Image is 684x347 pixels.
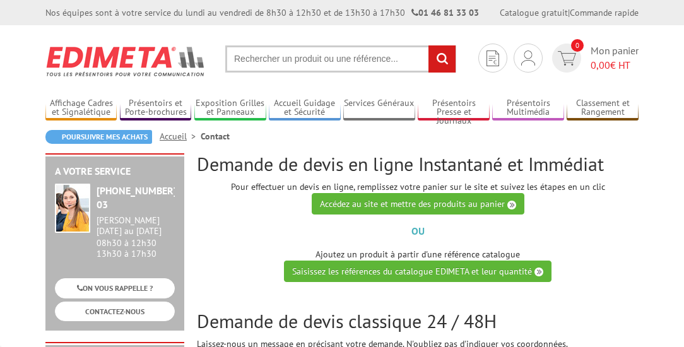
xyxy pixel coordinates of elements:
[534,268,543,276] img: angle-right.png
[591,59,610,71] span: 0,00
[571,39,584,52] span: 0
[570,7,639,18] a: Commande rapide
[521,50,535,66] img: devis rapide
[197,310,639,331] h2: Demande de devis classique 24 / 48H
[55,278,175,298] a: ON VOUS RAPPELLE ?
[486,50,499,66] img: devis rapide
[45,38,206,85] img: Edimeta
[411,7,479,18] strong: 01 46 81 33 03
[201,130,230,143] li: Contact
[500,7,568,18] a: Catalogue gratuit
[45,98,117,119] a: Affichage Cadres et Signalétique
[284,261,551,282] a: Saisissez les références du catalogue EDIMETA et leur quantité
[500,6,639,19] div: |
[269,98,340,119] a: Accueil Guidage et Sécurité
[197,248,639,282] p: Ajoutez un produit à partir d'une référence catalogue
[428,45,456,73] input: rechercher
[591,44,639,73] span: Mon panier
[197,153,639,174] h2: Demande de devis en ligne Instantané et Immédiat
[418,98,489,119] a: Présentoirs Presse et Journaux
[225,45,456,73] input: Rechercher un produit ou une référence...
[97,215,175,259] div: 08h30 à 12h30 13h30 à 17h30
[492,98,563,119] a: Présentoirs Multimédia
[97,184,177,211] strong: [PHONE_NUMBER] 03
[55,166,175,177] h2: A votre service
[45,130,152,144] a: Poursuivre mes achats
[312,193,524,215] a: Accédez au site et mettre des produits au panier
[55,302,175,321] a: CONTACTEZ-NOUS
[507,201,516,209] img: angle-right.png
[343,98,415,119] a: Services Généraux
[160,131,201,142] a: Accueil
[567,98,638,119] a: Classement et Rangement
[197,224,639,238] p: OU
[120,98,191,119] a: Présentoirs et Porte-brochures
[549,44,639,73] a: devis rapide 0 Mon panier 0,00€ HT
[558,51,576,66] img: devis rapide
[97,215,175,237] div: [PERSON_NAME][DATE] au [DATE]
[45,6,479,19] div: Nos équipes sont à votre service du lundi au vendredi de 8h30 à 12h30 et de 13h30 à 17h30
[194,98,266,119] a: Exposition Grilles et Panneaux
[55,184,90,233] img: widget-service.jpg
[197,180,639,215] p: Pour effectuer un devis en ligne, remplissez votre panier sur le site et suivez les étapes en un ...
[591,58,639,73] span: € HT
